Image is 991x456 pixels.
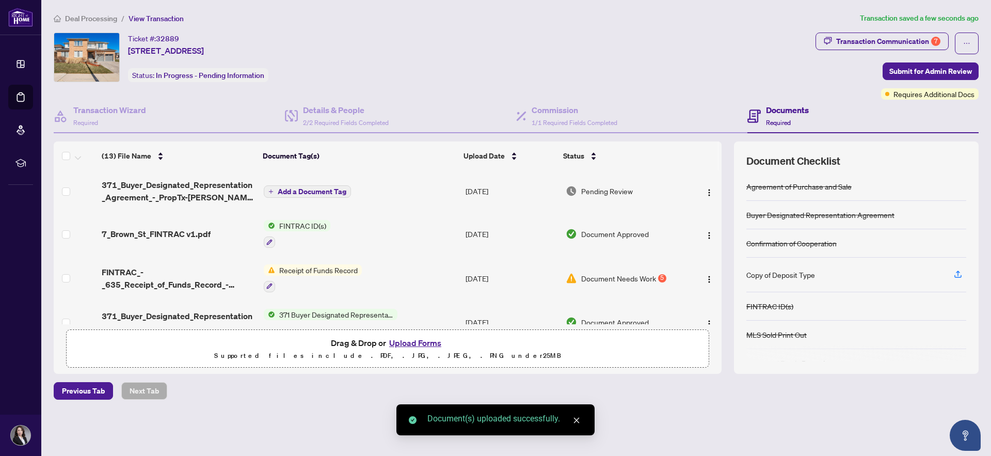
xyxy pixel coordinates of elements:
[65,14,117,23] span: Deal Processing
[571,415,582,426] a: Close
[278,188,346,195] span: Add a Document Tag
[566,317,577,328] img: Document Status
[54,33,119,82] img: IMG-X12038050_1.jpg
[102,179,255,203] span: 371_Buyer_Designated_Representation_Agreement_-_PropTx-[PERSON_NAME] signed.pdf
[427,413,582,425] div: Document(s) uploaded successfully.
[121,12,124,24] li: /
[836,33,940,50] div: Transaction Communication
[893,88,974,100] span: Requires Additional Docs
[566,185,577,197] img: Document Status
[766,104,809,116] h4: Documents
[581,273,656,284] span: Document Needs Work
[102,228,211,240] span: 7_Brown_St_FINTRAC v1.pdf
[303,119,389,127] span: 2/2 Required Fields Completed
[701,226,717,242] button: Logo
[701,270,717,287] button: Logo
[303,104,389,116] h4: Details & People
[559,141,683,170] th: Status
[102,266,255,291] span: FINTRAC_-_635_Receipt_of_Funds_Record_-_PropTx-OREA__TRREB_CLAR_LSTAR_.pdf
[386,336,444,350] button: Upload Forms
[701,183,717,199] button: Logo
[532,104,617,116] h4: Commission
[963,40,970,47] span: ellipsis
[705,231,713,240] img: Logo
[889,63,972,80] span: Submit for Admin Review
[128,33,179,44] div: Ticket #:
[461,212,562,256] td: [DATE]
[156,71,264,80] span: In Progress - Pending Information
[581,228,649,240] span: Document Approved
[73,119,98,127] span: Required
[950,420,981,451] button: Open asap
[409,416,417,424] span: check-circle
[73,350,702,362] p: Supported files include .PDF, .JPG, .JPEG, .PNG under 25 MB
[563,150,584,162] span: Status
[581,317,649,328] span: Document Approved
[121,382,167,400] button: Next Tab
[129,14,184,23] span: View Transaction
[566,228,577,240] img: Document Status
[102,310,255,335] span: 371_Buyer_Designated_Representation_Agreement_-_PropTx-[PERSON_NAME] signed.pdf
[268,189,274,194] span: plus
[705,275,713,284] img: Logo
[746,209,894,221] div: Buyer Designated Representation Agreement
[275,309,397,320] span: 371 Buyer Designated Representation Agreement - Authority for Purchase or Lease
[746,301,793,312] div: FINTRAC ID(s)
[54,382,113,400] button: Previous Tab
[532,119,617,127] span: 1/1 Required Fields Completed
[746,154,840,168] span: Document Checklist
[128,44,204,57] span: [STREET_ADDRESS]
[459,141,559,170] th: Upload Date
[264,220,275,231] img: Status Icon
[461,301,562,345] td: [DATE]
[573,417,580,424] span: close
[746,329,807,340] div: MLS Sold Print Out
[259,141,460,170] th: Document Tag(s)
[883,62,979,80] button: Submit for Admin Review
[156,34,179,43] span: 32889
[461,170,562,212] td: [DATE]
[275,264,362,276] span: Receipt of Funds Record
[264,264,275,276] img: Status Icon
[766,119,791,127] span: Required
[275,220,330,231] span: FINTRAC ID(s)
[860,12,979,24] article: Transaction saved a few seconds ago
[816,33,949,50] button: Transaction Communication7
[67,330,709,368] span: Drag & Drop orUpload FormsSupported files include .PDF, .JPG, .JPEG, .PNG under25MB
[8,8,33,27] img: logo
[566,273,577,284] img: Document Status
[98,141,259,170] th: (13) File Name
[73,104,146,116] h4: Transaction Wizard
[264,220,330,248] button: Status IconFINTRAC ID(s)
[11,426,30,445] img: Profile Icon
[264,264,362,292] button: Status IconReceipt of Funds Record
[581,185,633,197] span: Pending Review
[128,68,268,82] div: Status:
[746,238,837,249] div: Confirmation of Cooperation
[463,150,505,162] span: Upload Date
[331,336,444,350] span: Drag & Drop or
[701,314,717,331] button: Logo
[461,256,562,301] td: [DATE]
[746,269,815,280] div: Copy of Deposit Type
[931,37,940,46] div: 7
[264,309,397,337] button: Status Icon371 Buyer Designated Representation Agreement - Authority for Purchase or Lease
[705,188,713,197] img: Logo
[705,320,713,328] img: Logo
[62,383,105,399] span: Previous Tab
[746,181,852,192] div: Agreement of Purchase and Sale
[658,274,666,282] div: 5
[264,309,275,320] img: Status Icon
[102,150,151,162] span: (13) File Name
[54,15,61,22] span: home
[264,185,351,198] button: Add a Document Tag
